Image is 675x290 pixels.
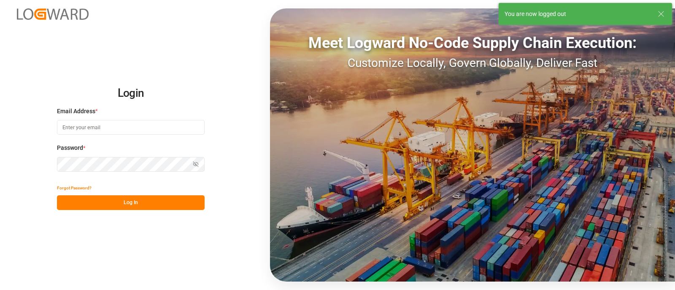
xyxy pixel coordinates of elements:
[57,80,205,107] h2: Login
[57,181,92,195] button: Forgot Password?
[57,144,83,152] span: Password
[57,195,205,210] button: Log In
[270,32,675,54] div: Meet Logward No-Code Supply Chain Execution:
[17,8,89,20] img: Logward_new_orange.png
[57,120,205,135] input: Enter your email
[270,54,675,72] div: Customize Locally, Govern Globally, Deliver Fast
[505,10,650,19] div: You are now logged out
[57,107,95,116] span: Email Address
